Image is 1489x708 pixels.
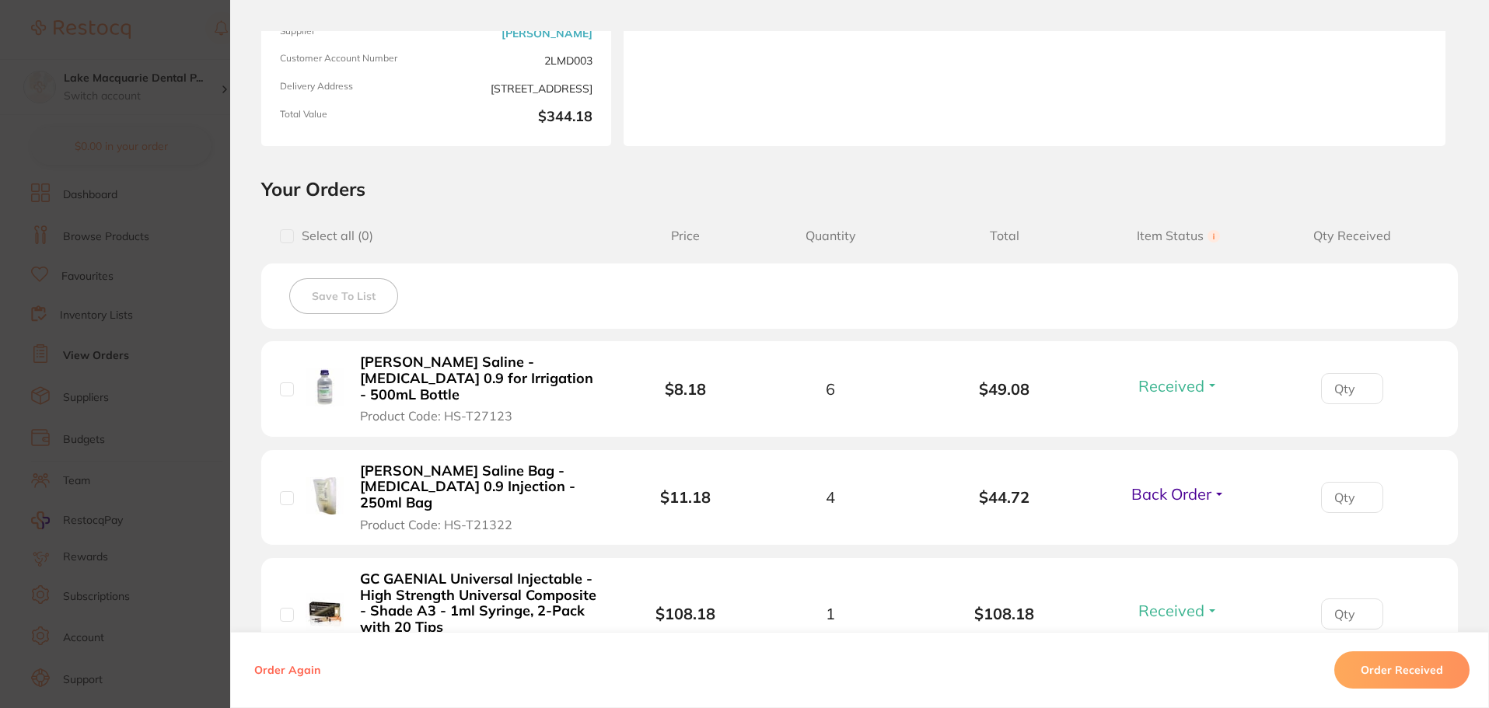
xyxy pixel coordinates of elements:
[1134,376,1223,396] button: Received
[280,26,430,41] span: Supplier
[289,278,398,314] button: Save To List
[360,518,512,532] span: Product Code: HS-T21322
[355,570,605,657] button: GC GAENIAL Universal Injectable - High Strength Universal Composite - Shade A3 - 1ml Syringe, 2-P...
[743,228,918,243] span: Quantity
[918,228,1092,243] span: Total
[1265,228,1439,243] span: Qty Received
[826,380,835,398] span: 6
[1131,484,1211,504] span: Back Order
[306,593,344,631] img: GC GAENIAL Universal Injectable - High Strength Universal Composite - Shade A3 - 1ml Syringe, 2-P...
[306,368,344,406] img: Henry Schein Saline - Sodium Chloride 0.9 for Irrigation - 500mL Bottle
[442,53,592,68] span: 2LMD003
[1138,601,1204,620] span: Received
[1127,484,1230,504] button: Back Order
[280,109,430,127] span: Total Value
[918,605,1092,623] b: $108.18
[826,488,835,506] span: 4
[442,81,592,96] span: [STREET_ADDRESS]
[660,487,711,507] b: $11.18
[306,477,344,515] img: Henry Schein Saline Bag - Sodium Chloride 0.9 Injection - 250ml Bag
[355,354,605,424] button: [PERSON_NAME] Saline - [MEDICAL_DATA] 0.9 for Irrigation - 500mL Bottle Product Code: HS-T27123
[1321,482,1383,513] input: Qty
[627,228,743,243] span: Price
[1321,373,1383,404] input: Qty
[502,27,592,40] a: [PERSON_NAME]
[665,379,706,399] b: $8.18
[360,463,600,511] b: [PERSON_NAME] Saline Bag - [MEDICAL_DATA] 0.9 Injection - 250ml Bag
[360,571,600,636] b: GC GAENIAL Universal Injectable - High Strength Universal Composite - Shade A3 - 1ml Syringe, 2-P...
[294,228,373,243] span: Select all ( 0 )
[826,605,835,623] span: 1
[1138,376,1204,396] span: Received
[918,380,1092,398] b: $49.08
[655,604,715,623] b: $108.18
[918,488,1092,506] b: $44.72
[1321,598,1383,630] input: Qty
[360,354,600,403] b: [PERSON_NAME] Saline - [MEDICAL_DATA] 0.9 for Irrigation - 500mL Bottle
[261,177,1458,201] h2: Your Orders
[1334,651,1470,689] button: Order Received
[360,409,512,423] span: Product Code: HS-T27123
[442,109,592,127] b: $344.18
[1092,228,1266,243] span: Item Status
[250,663,325,677] button: Order Again
[280,53,430,68] span: Customer Account Number
[1134,601,1223,620] button: Received
[280,81,430,96] span: Delivery Address
[355,462,605,532] button: [PERSON_NAME] Saline Bag - [MEDICAL_DATA] 0.9 Injection - 250ml Bag Product Code: HS-T21322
